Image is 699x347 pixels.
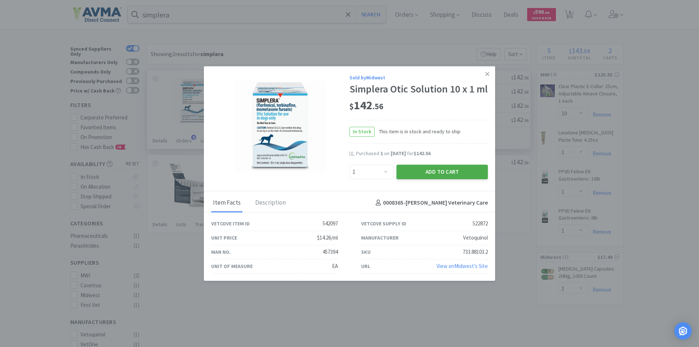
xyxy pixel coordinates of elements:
h4: 0008365 - [PERSON_NAME] Veterinary Care [373,198,488,208]
div: Unit of Measure [211,262,253,270]
div: SKU [361,248,371,256]
div: Sold by Midwest [349,74,488,82]
img: a707793131cb4489a4c00a04187ce019_522872.jpeg [233,79,328,174]
div: $14.26/ml [317,233,338,242]
div: EA [332,262,338,271]
div: Vetoquinol [463,233,488,242]
div: Description [253,194,288,212]
div: Purchased on for [356,150,488,157]
span: 1 [380,150,383,157]
div: Manufacturer [361,234,399,242]
span: 142 [349,98,383,113]
a: View onMidwest's Site [437,263,488,269]
span: [DATE] [391,150,406,157]
div: Man No. [211,248,231,256]
button: Add to Cart [396,165,488,179]
div: 542097 [323,219,338,228]
div: Vetcove Item ID [211,220,250,228]
div: Open Intercom Messenger [674,322,692,340]
span: In Stock [350,127,374,136]
span: . 56 [372,102,383,112]
div: 733.88103.2 [463,248,488,256]
span: $ [349,102,354,112]
div: Vetcove Supply ID [361,220,406,228]
div: URL [361,262,370,270]
div: 457394 [323,248,338,256]
div: Unit Price [211,234,237,242]
span: $142.56 [414,150,431,157]
div: Simplera Otic Solution 10 x 1 ml [349,83,488,95]
span: This item is in stock and ready to ship [375,128,461,136]
div: 522872 [473,219,488,228]
div: Item Facts [211,194,242,212]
